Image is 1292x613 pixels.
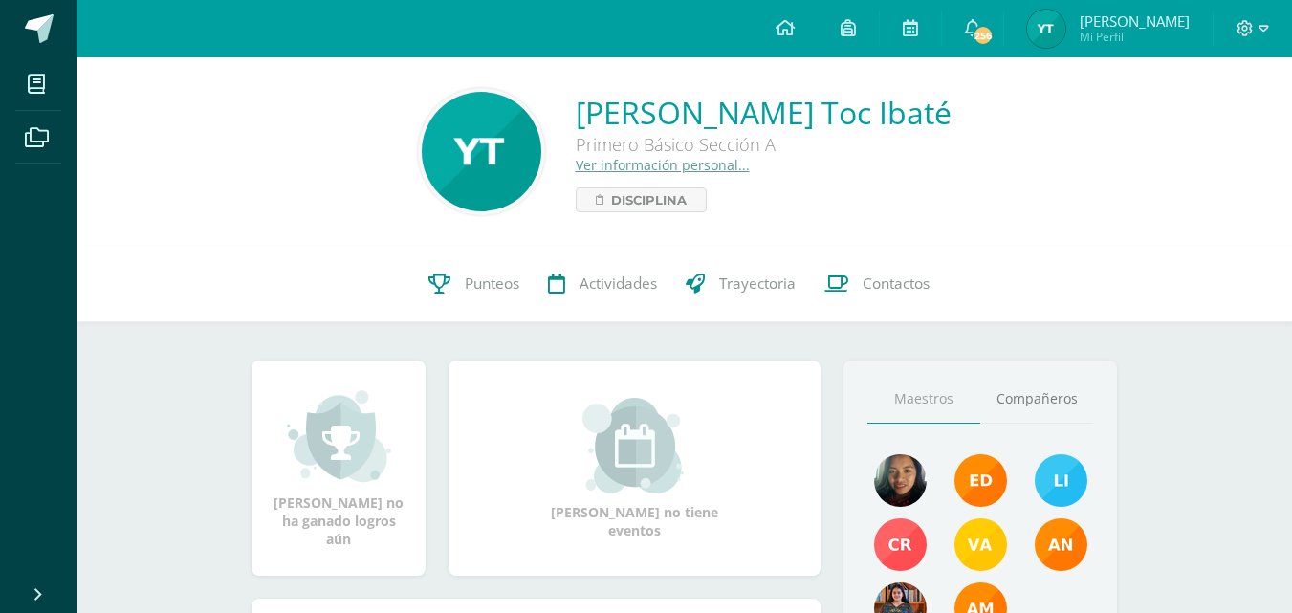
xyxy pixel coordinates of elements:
[874,454,927,507] img: c97de3f0a4f62e6deb7e91c2258cdedc.png
[973,25,994,46] span: 256
[576,133,952,156] div: Primero Básico Sección A
[1080,11,1190,31] span: [PERSON_NAME]
[582,398,687,493] img: event_small.png
[1035,518,1087,571] img: a348d660b2b29c2c864a8732de45c20a.png
[534,246,671,322] a: Actividades
[287,388,391,484] img: achievement_small.png
[539,398,731,539] div: [PERSON_NAME] no tiene eventos
[1080,29,1190,45] span: Mi Perfil
[954,454,1007,507] img: f40e456500941b1b33f0807dd74ea5cf.png
[1035,454,1087,507] img: 93ccdf12d55837f49f350ac5ca2a40a5.png
[671,246,810,322] a: Trayectoria
[810,246,944,322] a: Contactos
[576,92,952,133] a: [PERSON_NAME] Toc Ibaté
[271,388,406,548] div: [PERSON_NAME] no ha ganado logros aún
[422,92,541,211] img: 1054c7acdc5c6dba2fcefd03b9209335.png
[465,274,519,294] span: Punteos
[954,518,1007,571] img: cd5e356245587434922763be3243eb79.png
[863,274,930,294] span: Contactos
[874,518,927,571] img: 6117b1eb4e8225ef5a84148c985d17e2.png
[414,246,534,322] a: Punteos
[980,375,1093,424] a: Compañeros
[576,187,707,212] a: Disciplina
[719,274,796,294] span: Trayectoria
[1027,10,1065,48] img: 55996a290502fdbbc0fb1963ceec71da.png
[580,274,657,294] span: Actividades
[611,188,687,211] span: Disciplina
[867,375,980,424] a: Maestros
[576,156,750,174] a: Ver información personal...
